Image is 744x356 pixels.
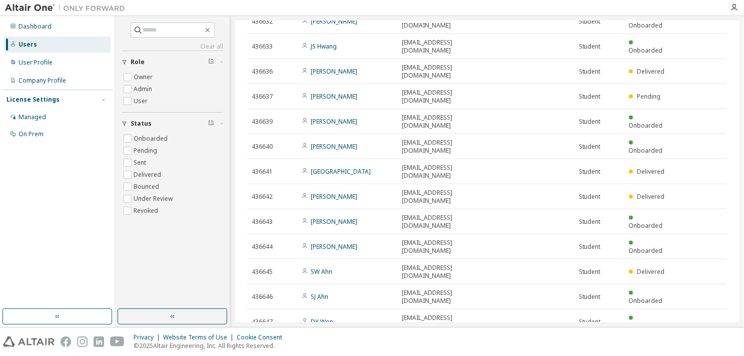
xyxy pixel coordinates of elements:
[579,93,601,101] span: Student
[252,68,273,76] span: 436636
[19,130,44,138] div: On Prem
[131,58,145,66] span: Role
[252,218,273,226] span: 436643
[19,59,53,67] div: User Profile
[637,167,664,176] span: Delivered
[311,267,332,276] a: SW Ahn
[252,18,273,26] span: 436632
[19,23,52,31] div: Dashboard
[252,268,273,276] span: 436645
[208,120,214,128] span: Clear filter
[134,71,155,83] label: Owner
[252,118,273,126] span: 436639
[579,293,601,301] span: Student
[629,21,663,30] span: Onboarded
[629,46,663,55] span: Onboarded
[579,218,601,226] span: Student
[402,139,493,155] span: [EMAIL_ADDRESS][DOMAIN_NAME]
[252,93,273,101] span: 436637
[134,341,288,350] p: © 2025 Altair Engineering, Inc. All Rights Reserved.
[134,83,154,95] label: Admin
[94,336,104,347] img: linkedin.svg
[3,336,55,347] img: altair_logo.svg
[629,246,663,255] span: Onboarded
[134,133,170,145] label: Onboarded
[402,64,493,80] span: [EMAIL_ADDRESS][DOMAIN_NAME]
[637,192,664,201] span: Delivered
[579,18,601,26] span: Student
[252,318,273,326] span: 436647
[134,181,161,193] label: Bounced
[131,120,152,128] span: Status
[311,167,371,176] a: [GEOGRAPHIC_DATA]
[134,145,159,157] label: Pending
[629,121,663,130] span: Onboarded
[402,214,493,230] span: [EMAIL_ADDRESS][DOMAIN_NAME]
[579,143,601,151] span: Student
[252,193,273,201] span: 436642
[134,205,160,217] label: Revoked
[629,146,663,155] span: Onboarded
[311,317,333,326] a: DY Won
[122,43,223,51] a: Clear all
[237,333,288,341] div: Cookie Consent
[579,118,601,126] span: Student
[402,289,493,305] span: [EMAIL_ADDRESS][DOMAIN_NAME]
[77,336,88,347] img: instagram.svg
[208,58,214,66] span: Clear filter
[252,43,273,51] span: 436633
[311,292,328,301] a: SJ Ahn
[110,336,125,347] img: youtube.svg
[402,14,493,30] span: [EMAIL_ADDRESS][DOMAIN_NAME]
[311,67,357,76] a: [PERSON_NAME]
[61,336,71,347] img: facebook.svg
[637,92,660,101] span: Pending
[311,42,337,51] a: JS Hwang
[311,17,357,26] a: [PERSON_NAME]
[579,318,601,326] span: Student
[402,264,493,280] span: [EMAIL_ADDRESS][DOMAIN_NAME]
[122,113,223,135] button: Status
[402,89,493,105] span: [EMAIL_ADDRESS][DOMAIN_NAME]
[311,142,357,151] a: [PERSON_NAME]
[579,193,601,201] span: Student
[579,68,601,76] span: Student
[579,168,601,176] span: Student
[402,114,493,130] span: [EMAIL_ADDRESS][DOMAIN_NAME]
[311,242,357,251] a: [PERSON_NAME]
[163,333,237,341] div: Website Terms of Use
[311,217,357,226] a: [PERSON_NAME]
[579,43,601,51] span: Student
[19,41,37,49] div: Users
[134,157,148,169] label: Sent
[134,193,175,205] label: Under Review
[629,321,663,330] span: Onboarded
[637,67,664,76] span: Delivered
[252,243,273,251] span: 436644
[402,239,493,255] span: [EMAIL_ADDRESS][DOMAIN_NAME]
[579,243,601,251] span: Student
[134,95,150,107] label: User
[637,267,664,276] span: Delivered
[402,39,493,55] span: [EMAIL_ADDRESS][DOMAIN_NAME]
[311,192,357,201] a: [PERSON_NAME]
[19,77,66,85] div: Company Profile
[629,296,663,305] span: Onboarded
[402,189,493,205] span: [EMAIL_ADDRESS][DOMAIN_NAME]
[5,3,130,13] img: Altair One
[252,143,273,151] span: 436640
[7,96,60,104] div: License Settings
[629,221,663,230] span: Onboarded
[252,293,273,301] span: 436646
[134,169,163,181] label: Delivered
[134,333,163,341] div: Privacy
[311,117,357,126] a: [PERSON_NAME]
[402,164,493,180] span: [EMAIL_ADDRESS][DOMAIN_NAME]
[402,314,493,330] span: [EMAIL_ADDRESS][DOMAIN_NAME]
[579,268,601,276] span: Student
[311,92,357,101] a: [PERSON_NAME]
[122,51,223,73] button: Role
[252,168,273,176] span: 436641
[19,113,46,121] div: Managed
